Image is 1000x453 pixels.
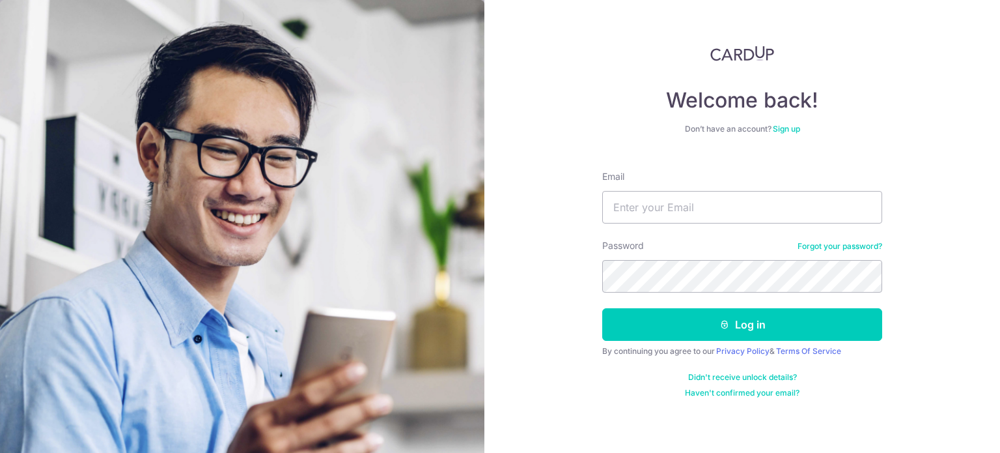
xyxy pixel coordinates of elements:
[688,372,797,383] a: Didn't receive unlock details?
[710,46,774,61] img: CardUp Logo
[773,124,800,134] a: Sign up
[716,346,770,356] a: Privacy Policy
[602,239,644,252] label: Password
[602,308,882,341] button: Log in
[685,388,799,398] a: Haven't confirmed your email?
[602,346,882,357] div: By continuing you agree to our &
[798,241,882,252] a: Forgot your password?
[776,346,841,356] a: Terms Of Service
[602,191,882,224] input: Enter your Email
[602,87,882,113] h4: Welcome back!
[602,170,624,183] label: Email
[602,124,882,134] div: Don’t have an account?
